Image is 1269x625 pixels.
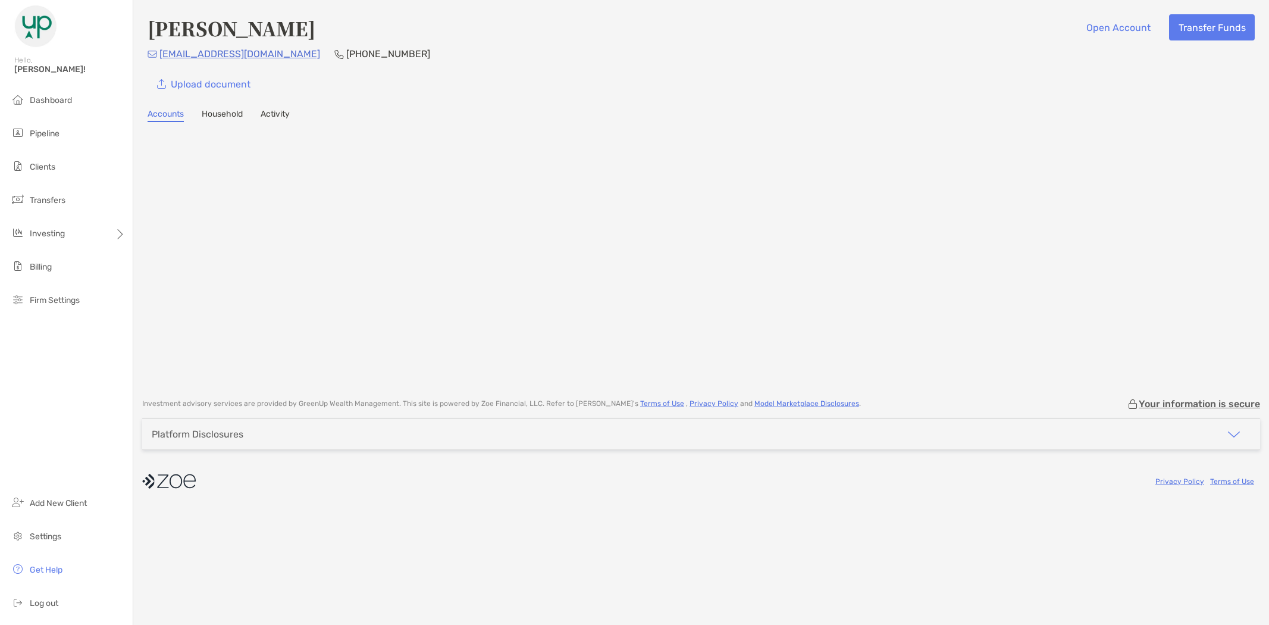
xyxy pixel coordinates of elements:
[11,562,25,576] img: get-help icon
[142,468,196,495] img: company logo
[142,399,861,408] p: Investment advisory services are provided by GreenUp Wealth Management . This site is powered by ...
[30,262,52,272] span: Billing
[1155,477,1204,486] a: Privacy Policy
[1210,477,1254,486] a: Terms of Use
[1077,14,1160,40] button: Open Account
[30,598,58,608] span: Log out
[346,46,430,61] p: [PHONE_NUMBER]
[30,565,62,575] span: Get Help
[11,292,25,307] img: firm-settings icon
[30,195,65,205] span: Transfers
[157,79,166,89] img: button icon
[30,129,59,139] span: Pipeline
[30,498,87,508] span: Add New Client
[261,109,290,122] a: Activity
[1227,427,1241,442] img: icon arrow
[159,46,320,61] p: [EMAIL_ADDRESS][DOMAIN_NAME]
[148,14,315,42] h4: [PERSON_NAME]
[152,429,243,440] div: Platform Disclosures
[11,259,25,273] img: billing icon
[11,226,25,240] img: investing icon
[11,529,25,543] img: settings icon
[1169,14,1255,40] button: Transfer Funds
[754,399,859,408] a: Model Marketplace Disclosures
[334,49,344,59] img: Phone Icon
[30,295,80,305] span: Firm Settings
[30,162,55,172] span: Clients
[11,192,25,207] img: transfers icon
[202,109,243,122] a: Household
[30,95,72,105] span: Dashboard
[148,51,157,58] img: Email Icon
[14,5,57,48] img: Zoe Logo
[690,399,738,408] a: Privacy Policy
[640,399,684,408] a: Terms of Use
[148,109,184,122] a: Accounts
[30,532,61,542] span: Settings
[11,495,25,510] img: add_new_client icon
[14,64,126,74] span: [PERSON_NAME]!
[11,126,25,140] img: pipeline icon
[1139,398,1260,410] p: Your information is secure
[30,229,65,239] span: Investing
[11,595,25,610] img: logout icon
[11,159,25,173] img: clients icon
[148,71,259,97] a: Upload document
[11,92,25,107] img: dashboard icon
